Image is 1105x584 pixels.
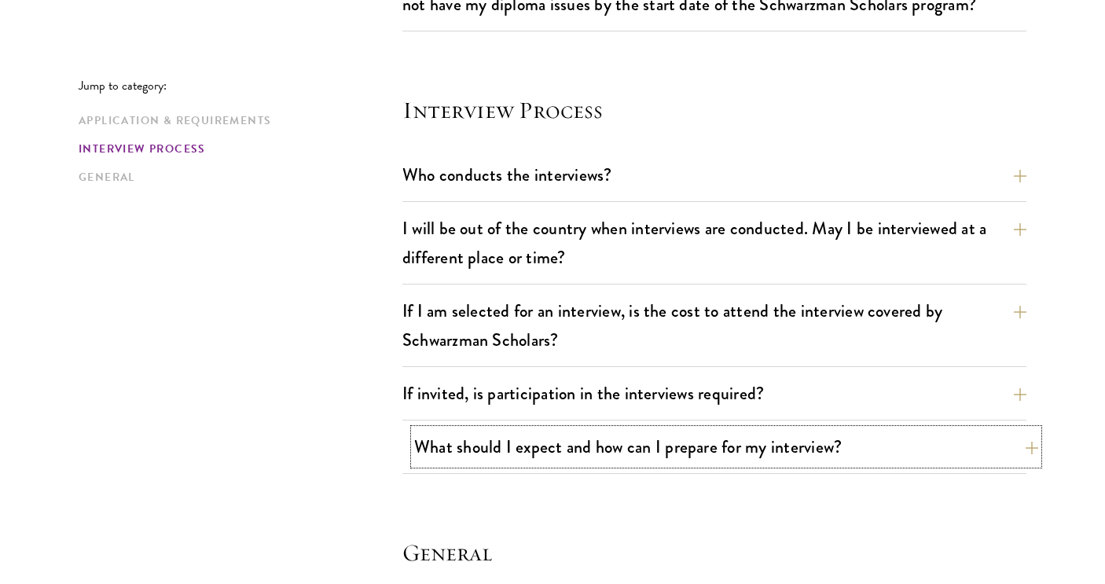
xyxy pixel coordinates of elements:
button: If invited, is participation in the interviews required? [402,376,1026,411]
a: Interview Process [79,141,393,157]
button: If I am selected for an interview, is the cost to attend the interview covered by Schwarzman Scho... [402,293,1026,358]
button: Who conducts the interviews? [402,157,1026,193]
h4: Interview Process [402,94,1026,126]
p: Jump to category: [79,79,402,93]
button: What should I expect and how can I prepare for my interview? [414,429,1038,465]
a: Application & Requirements [79,112,393,129]
a: General [79,169,393,185]
h4: General [402,537,1026,568]
button: I will be out of the country when interviews are conducted. May I be interviewed at a different p... [402,211,1026,275]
